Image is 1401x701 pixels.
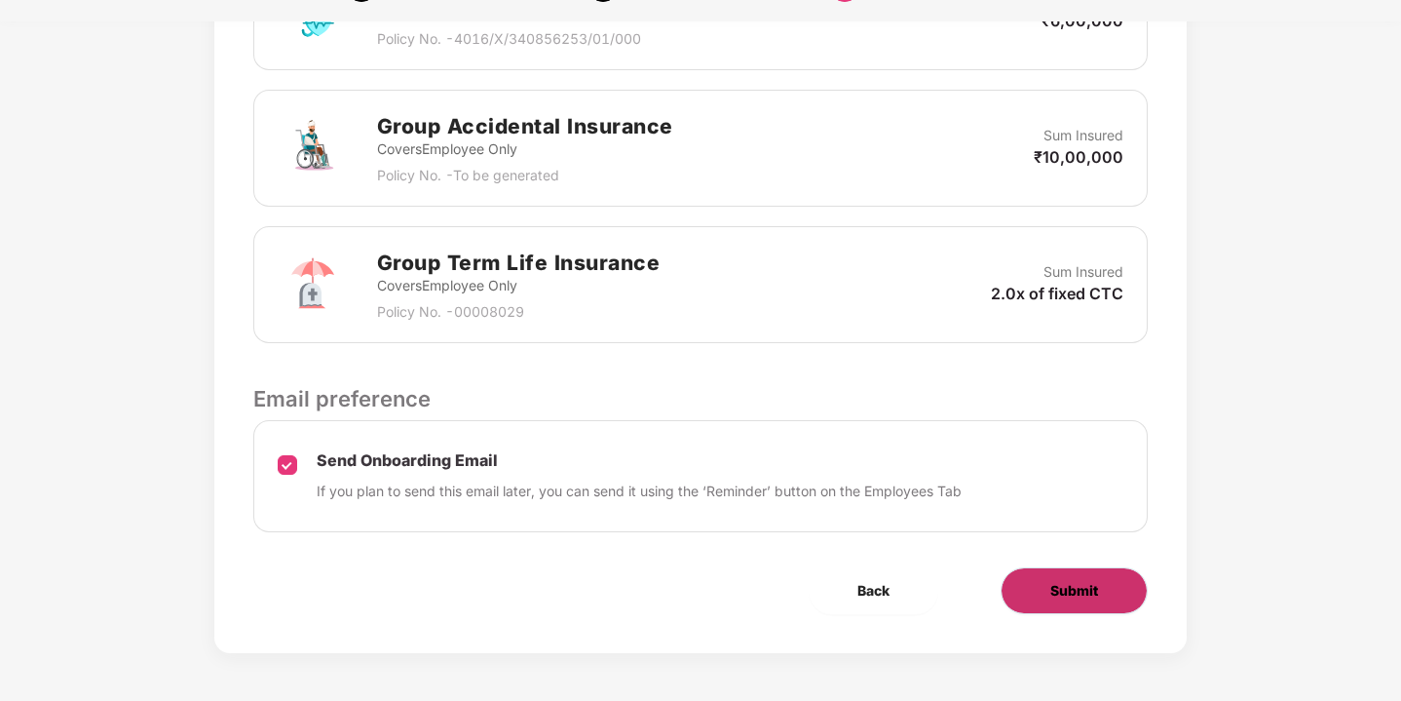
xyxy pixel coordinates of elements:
img: svg+xml;base64,PHN2ZyB4bWxucz0iaHR0cDovL3d3dy53My5vcmcvMjAwMC9zdmciIHdpZHRoPSI3MiIgaGVpZ2h0PSI3Mi... [278,113,348,183]
img: svg+xml;base64,PHN2ZyB4bWxucz0iaHR0cDovL3d3dy53My5vcmcvMjAwMC9zdmciIHdpZHRoPSI3MiIgaGVpZ2h0PSI3Mi... [278,250,348,320]
h2: Group Accidental Insurance [377,110,673,142]
p: Send Onboarding Email [317,450,962,471]
p: Covers Employee Only [377,138,673,160]
p: ₹10,00,000 [1034,146,1123,168]
p: Sum Insured [1043,125,1123,146]
h2: Group Term Life Insurance [377,247,661,279]
span: Submit [1050,580,1098,602]
button: Back [809,567,938,614]
span: Back [857,580,890,602]
p: Policy No. - 4016/X/340856253/01/000 [377,28,772,50]
p: Policy No. - To be generated [377,165,673,186]
button: Submit [1001,567,1148,614]
p: Policy No. - 00008029 [377,301,661,323]
p: If you plan to send this email later, you can send it using the ‘Reminder’ button on the Employee... [317,481,962,502]
p: 2.0x of fixed CTC [991,283,1123,304]
p: Email preference [253,382,1149,415]
p: Sum Insured [1043,261,1123,283]
p: Covers Employee Only [377,275,661,296]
